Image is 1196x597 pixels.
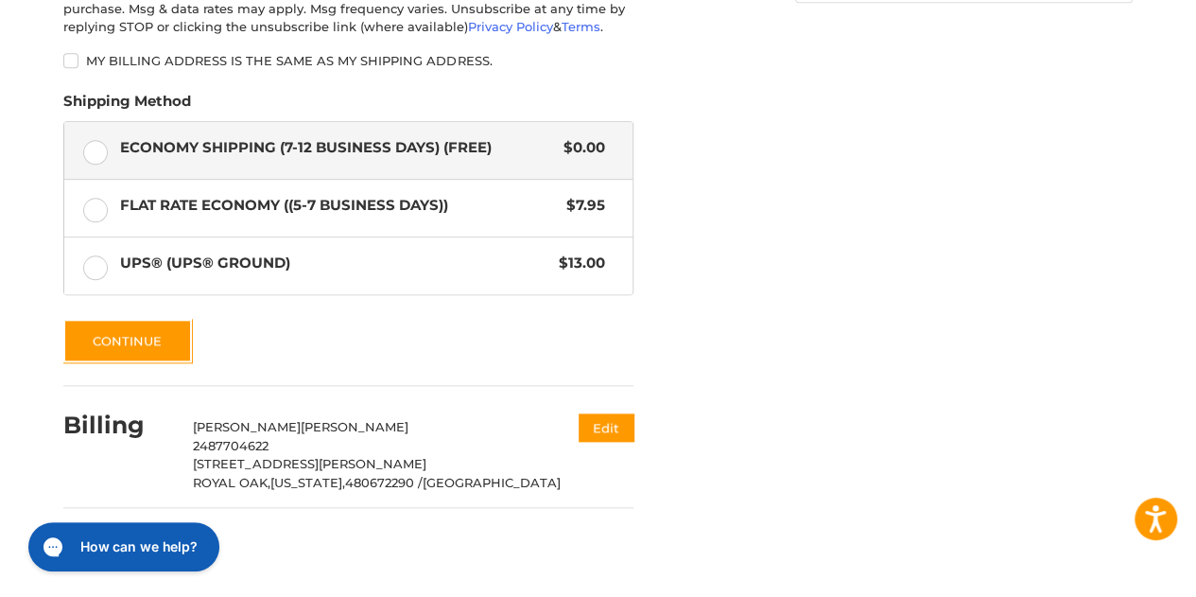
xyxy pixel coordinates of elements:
button: Continue [63,319,192,362]
a: Terms [562,19,600,34]
span: ROYAL OAK, [193,475,270,490]
span: 2487704622 [193,438,269,453]
span: UPS® (UPS® Ground) [120,253,550,274]
span: $7.95 [557,195,605,217]
span: $13.00 [549,253,605,274]
iframe: Google Customer Reviews [1040,546,1196,597]
label: My billing address is the same as my shipping address. [63,53,633,68]
span: [PERSON_NAME] [193,419,301,434]
span: 480672290 / [345,475,423,490]
span: Economy Shipping (7-12 Business Days) (Free) [120,137,555,159]
a: Privacy Policy [468,19,553,34]
span: [GEOGRAPHIC_DATA] [423,475,561,490]
span: [PERSON_NAME] [301,419,408,434]
iframe: Gorgias live chat messenger [19,516,225,578]
span: Flat Rate Economy ((5-7 Business Days)) [120,195,558,217]
span: [STREET_ADDRESS][PERSON_NAME] [193,456,426,471]
legend: Shipping Method [63,91,191,121]
button: Edit [579,413,633,441]
span: $0.00 [554,137,605,159]
h2: Billing [63,411,174,440]
span: [US_STATE], [270,475,345,490]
